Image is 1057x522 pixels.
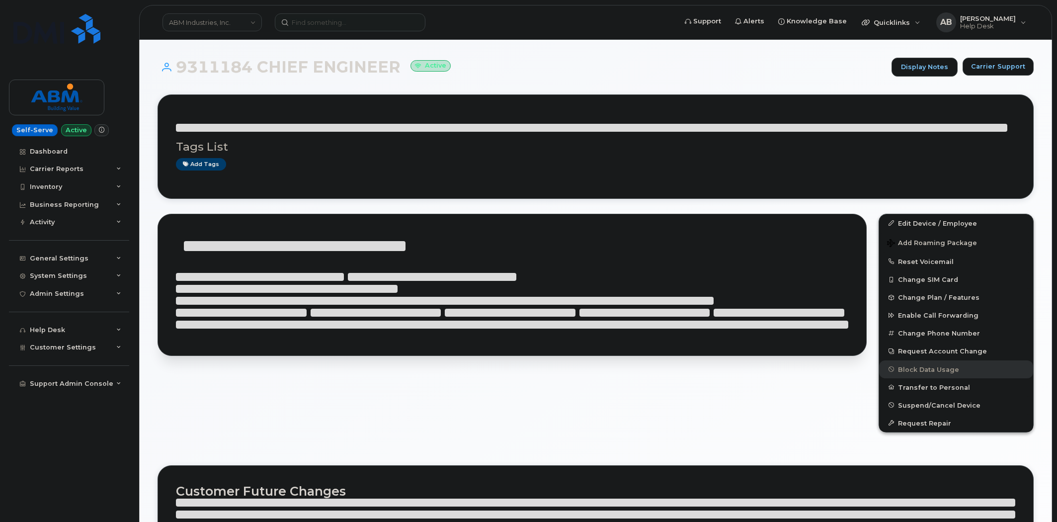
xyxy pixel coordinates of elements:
[892,58,958,77] a: Display Notes
[176,141,1015,153] h3: Tags List
[176,484,1015,499] h2: Customer Future Changes
[879,342,1033,360] button: Request Account Change
[879,414,1033,432] button: Request Repair
[879,288,1033,306] button: Change Plan / Features
[879,306,1033,324] button: Enable Call Forwarding
[158,58,887,76] h1: 9311184 CHIEF ENGINEER
[879,396,1033,414] button: Suspend/Cancel Device
[410,60,451,72] small: Active
[879,214,1033,232] a: Edit Device / Employee
[879,232,1033,253] button: Add Roaming Package
[879,253,1033,270] button: Reset Voicemail
[963,58,1034,76] button: Carrier Support
[898,312,978,319] span: Enable Call Forwarding
[898,401,980,409] span: Suspend/Cancel Device
[879,360,1033,378] button: Block Data Usage
[879,324,1033,342] button: Change Phone Number
[887,239,977,249] span: Add Roaming Package
[879,378,1033,396] button: Transfer to Personal
[898,294,979,301] span: Change Plan / Features
[879,270,1033,288] button: Change SIM Card
[176,158,226,171] a: Add tags
[971,62,1025,71] span: Carrier Support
